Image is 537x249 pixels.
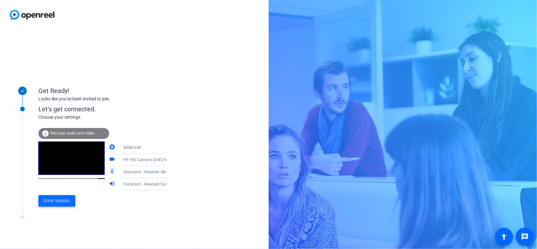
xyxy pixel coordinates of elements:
span: Standard - Headset Earphone (2- Poly Voyager Focus 2 Series) (047f:0154) [124,181,264,186]
div: Choose your settings [38,114,180,121]
mat-icon: camera [109,144,117,151]
button: Enter session [38,195,75,207]
span: WEBCAM [124,145,141,150]
mat-icon: message [521,233,529,241]
mat-icon: mic_none [109,168,117,176]
mat-icon: volume_up [109,180,117,188]
span: Test your audio and video [50,131,94,135]
span: HP HD Camera (04f2:b6bf) [124,157,175,162]
div: Looks like you've been invited to join [38,96,167,102]
mat-icon: accessibility [500,233,508,241]
div: Let's get connected. [38,104,180,114]
mat-icon: info [42,130,49,137]
mat-icon: videocam [109,156,117,164]
div: Get Ready! [38,86,167,96]
span: Standard - Headset Microphone (2- Poly Voyager Focus 2 Series) (047f:0154) [124,169,268,174]
span: Enter session [44,197,70,204]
